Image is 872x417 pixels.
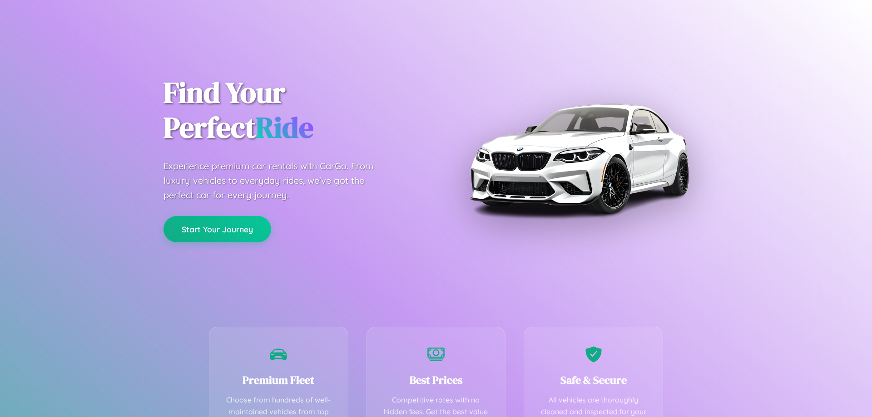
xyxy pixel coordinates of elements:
[538,373,649,388] h3: Safe & Secure
[256,108,313,147] span: Ride
[163,216,271,242] button: Start Your Journey
[466,45,693,272] img: Premium BMW car rental vehicle
[163,159,391,202] p: Experience premium car rentals with CarGo. From luxury vehicles to everyday rides, we've got the ...
[223,373,334,388] h3: Premium Fleet
[381,373,492,388] h3: Best Prices
[163,75,422,145] h1: Find Your Perfect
